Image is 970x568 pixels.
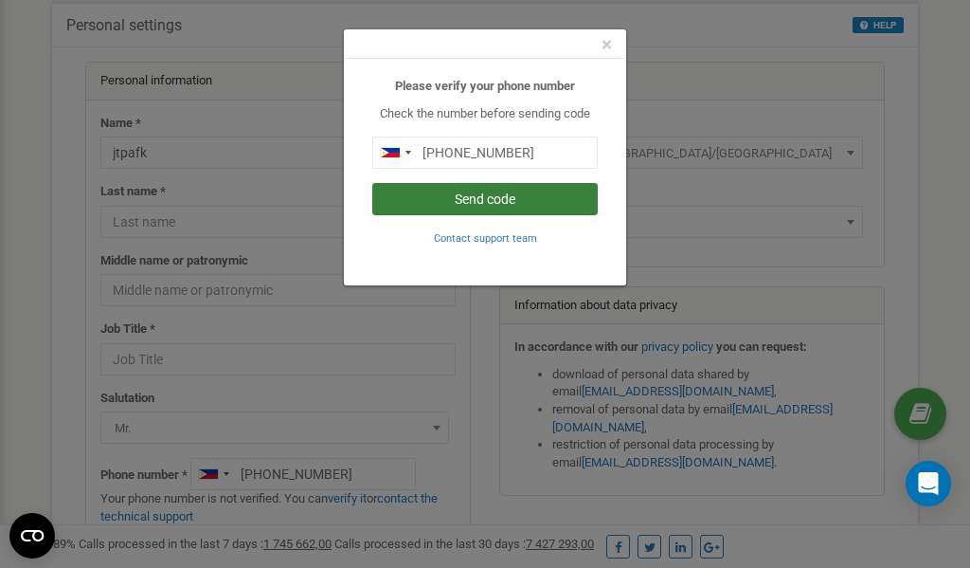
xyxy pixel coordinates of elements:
div: Open Intercom Messenger [906,461,951,506]
div: Telephone country code [373,137,417,168]
span: × [602,33,612,56]
a: Contact support team [434,230,537,245]
b: Please verify your phone number [395,79,575,93]
button: Send code [372,183,598,215]
button: Open CMP widget [9,513,55,559]
small: Contact support team [434,232,537,245]
button: Close [602,35,612,55]
input: 0905 123 4567 [372,137,598,169]
p: Check the number before sending code [372,105,598,123]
